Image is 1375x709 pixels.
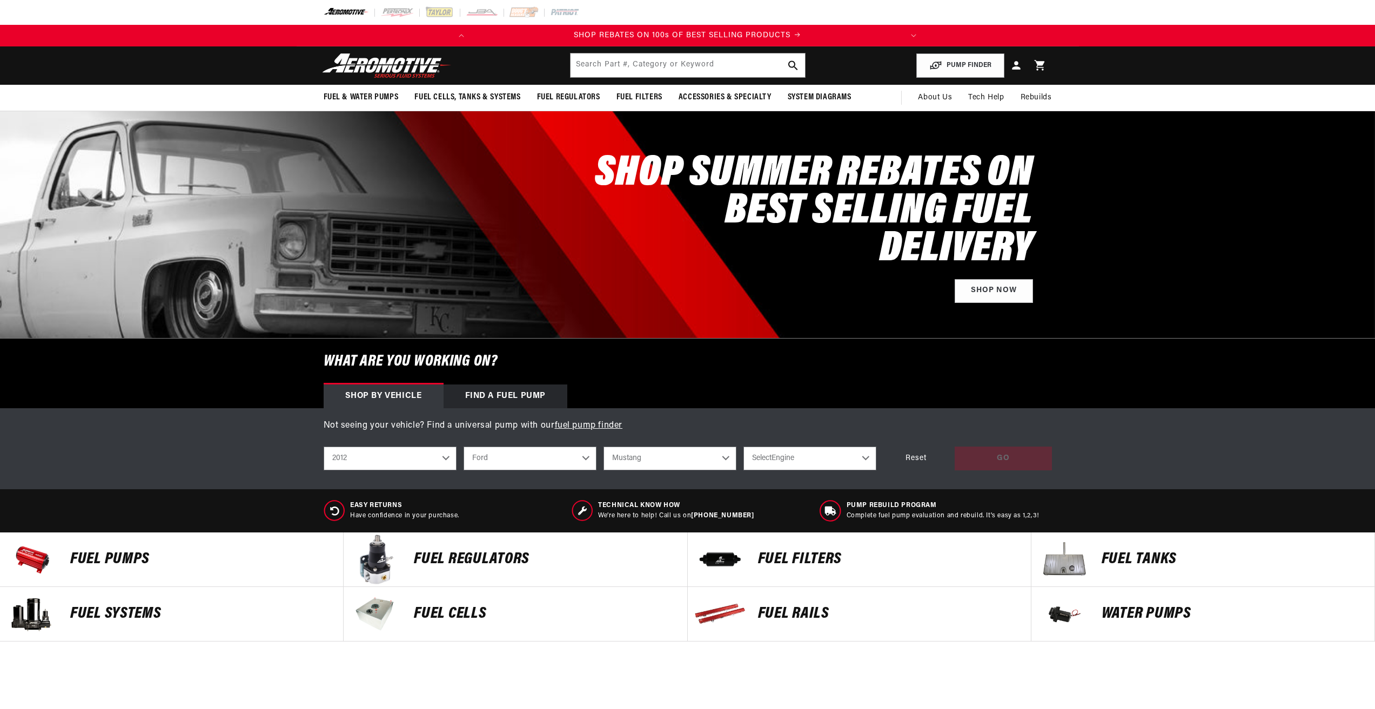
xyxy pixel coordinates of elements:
img: FUEL Cells [349,587,403,641]
slideshow-component: Translation missing: en.sections.announcements.announcement_bar [297,25,1079,46]
div: Find a Fuel Pump [444,384,568,408]
span: Rebuilds [1021,92,1052,104]
img: FUEL FILTERS [693,532,747,586]
select: Year [324,447,457,470]
summary: Fuel Filters [608,85,670,110]
p: Not seeing your vehicle? Find a universal pump with our [324,419,1052,433]
img: Aeromotive [319,53,454,78]
a: FUEL REGULATORS FUEL REGULATORS [344,532,687,587]
p: We’re here to help! Call us on [598,511,754,521]
div: Reset [883,447,949,471]
p: FUEL Rails [758,606,1020,622]
div: Shop by vehicle [324,384,444,408]
a: FUEL Rails FUEL Rails [688,587,1031,642]
summary: Tech Help [960,85,1012,111]
span: Fuel Regulators [537,92,600,103]
a: FUEL Cells FUEL Cells [344,587,687,642]
p: Fuel Systems [70,606,332,622]
span: System Diagrams [788,92,851,103]
span: Easy Returns [350,501,459,510]
summary: System Diagrams [780,85,860,110]
button: PUMP FINDER [916,53,1004,78]
summary: Fuel Regulators [529,85,608,110]
p: Water Pumps [1102,606,1364,622]
img: FUEL REGULATORS [349,532,403,586]
h6: What are you working on? [297,339,1079,384]
summary: Fuel Cells, Tanks & Systems [406,85,528,110]
p: FUEL FILTERS [758,551,1020,568]
img: FUEL Rails [693,587,747,641]
a: fuel pump finder [555,421,623,430]
div: Announcement [472,30,903,42]
a: Water Pumps Water Pumps [1031,587,1375,642]
a: Fuel Tanks Fuel Tanks [1031,532,1375,587]
span: Fuel Cells, Tanks & Systems [414,92,520,103]
span: Accessories & Specialty [679,92,772,103]
a: About Us [910,85,960,111]
span: About Us [918,93,952,102]
span: Technical Know How [598,501,754,510]
span: Tech Help [968,92,1004,104]
img: Fuel Tanks [1037,532,1091,586]
select: Model [603,447,736,470]
select: Make [464,447,596,470]
button: Translation missing: en.sections.announcements.previous_announcement [451,25,472,46]
p: FUEL Cells [414,606,676,622]
button: search button [781,53,805,77]
span: SHOP REBATES ON 100s OF BEST SELLING PRODUCTS [574,31,790,39]
div: 1 of 2 [472,30,903,42]
p: Have confidence in your purchase. [350,511,459,521]
p: FUEL REGULATORS [414,551,676,568]
span: Fuel Filters [616,92,662,103]
img: Fuel Systems [5,587,59,641]
h2: SHOP SUMMER REBATES ON BEST SELLING FUEL DELIVERY [571,155,1033,268]
span: Fuel & Water Pumps [324,92,399,103]
button: Translation missing: en.sections.announcements.next_announcement [903,25,924,46]
input: Search by Part Number, Category or Keyword [571,53,805,77]
summary: Fuel & Water Pumps [316,85,407,110]
p: Fuel Pumps [70,551,332,568]
span: Pump Rebuild program [847,501,1039,510]
img: Fuel Pumps [5,532,59,586]
a: SHOP REBATES ON 100s OF BEST SELLING PRODUCTS [472,30,903,42]
summary: Rebuilds [1012,85,1060,111]
img: Water Pumps [1037,587,1091,641]
a: FUEL FILTERS FUEL FILTERS [688,532,1031,587]
select: Engine [743,447,876,470]
a: [PHONE_NUMBER] [691,512,754,519]
p: Fuel Tanks [1102,551,1364,568]
summary: Accessories & Specialty [670,85,780,110]
p: Complete fuel pump evaluation and rebuild. It's easy as 1,2,3! [847,511,1039,521]
a: Shop Now [955,279,1033,303]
